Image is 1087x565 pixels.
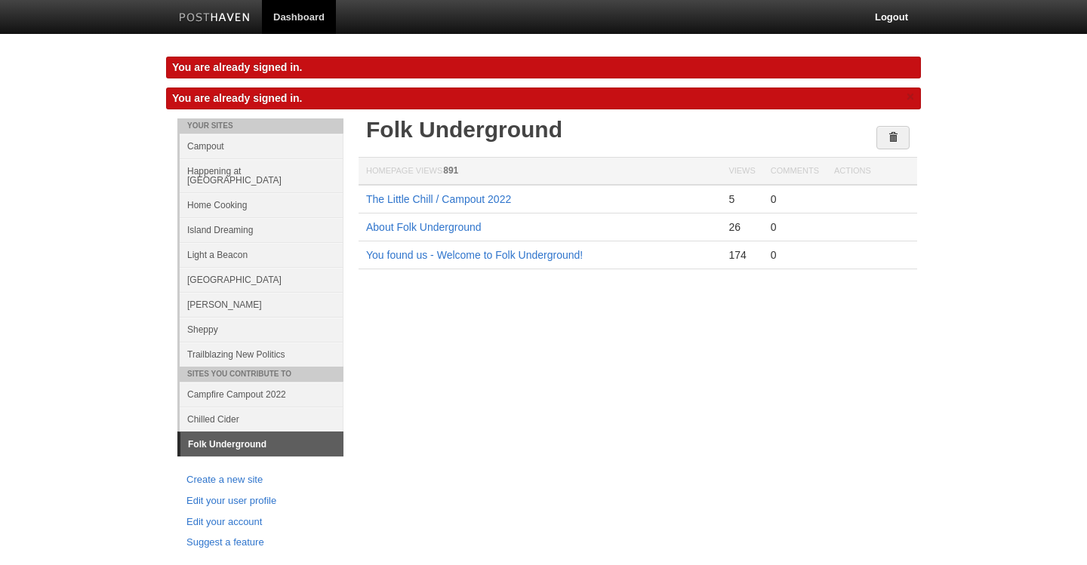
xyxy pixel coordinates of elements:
[177,118,343,134] li: Your Sites
[728,248,755,262] div: 174
[172,92,302,104] span: You are already signed in.
[721,158,762,186] th: Views
[180,407,343,431] a: Chilled Cider
[763,158,827,186] th: Comments
[177,367,343,382] li: Sites You Contribute To
[771,192,819,206] div: 0
[366,193,511,205] a: The Little Chill / Campout 2022
[904,88,917,106] a: ×
[186,514,334,530] a: Edit your account
[166,57,921,78] div: You are already signed in.
[728,192,755,206] div: 5
[366,249,583,261] a: You found us - Welcome to Folk Underground!
[366,221,482,233] a: About Folk Underground
[728,220,755,234] div: 26
[180,317,343,342] a: Sheppy
[771,248,819,262] div: 0
[827,158,917,186] th: Actions
[180,217,343,242] a: Island Dreaming
[180,292,343,317] a: [PERSON_NAME]
[771,220,819,234] div: 0
[180,158,343,192] a: Happening at [GEOGRAPHIC_DATA]
[186,472,334,488] a: Create a new site
[180,192,343,217] a: Home Cooking
[186,493,334,509] a: Edit your user profile
[180,267,343,292] a: [GEOGRAPHIC_DATA]
[180,432,343,456] a: Folk Underground
[366,117,562,142] a: Folk Underground
[180,242,343,267] a: Light a Beacon
[180,342,343,367] a: Trailblazing New Politics
[359,158,721,186] th: Homepage Views
[180,382,343,407] a: Campfire Campout 2022
[180,134,343,158] a: Campout
[443,165,458,176] span: 891
[186,535,334,551] a: Suggest a feature
[179,13,251,24] img: Posthaven-bar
